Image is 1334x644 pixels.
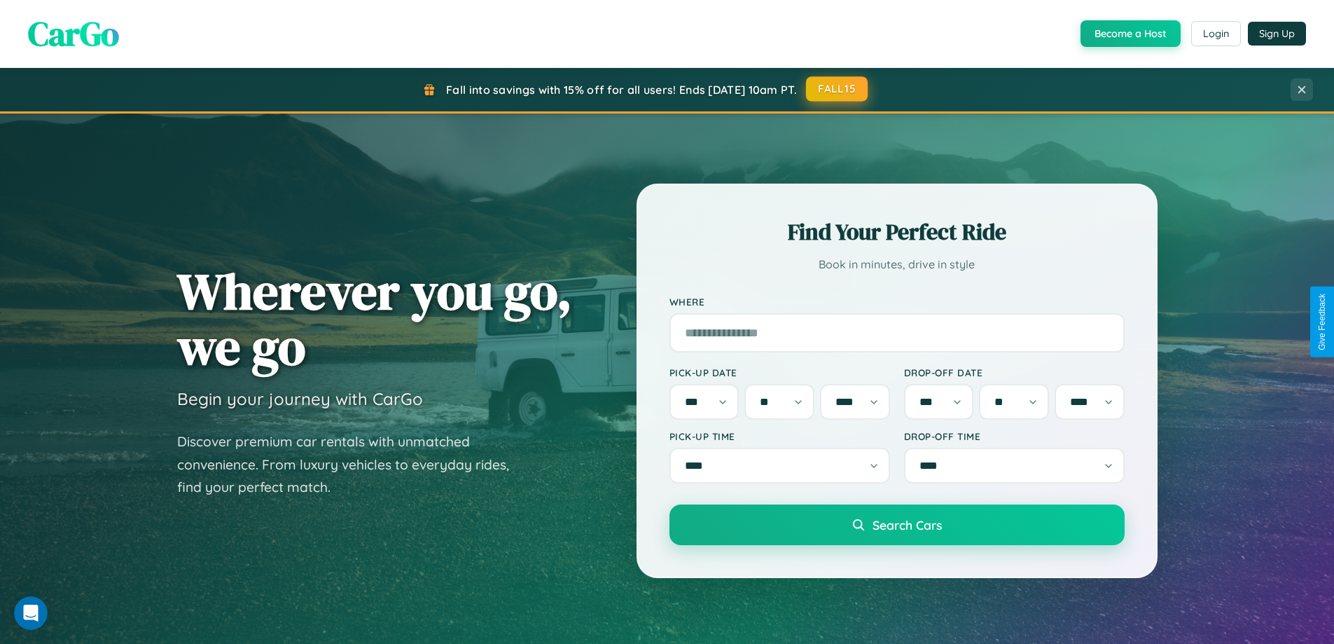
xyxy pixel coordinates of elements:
h1: Wherever you go, we go [177,263,572,374]
span: Fall into savings with 15% off for all users! Ends [DATE] 10am PT. [446,83,797,97]
p: Book in minutes, drive in style [669,254,1125,275]
h3: Begin your journey with CarGo [177,388,423,409]
div: Give Feedback [1317,294,1327,350]
button: FALL15 [806,76,868,102]
span: CarGo [28,11,119,57]
label: Drop-off Time [904,430,1125,442]
h2: Find Your Perfect Ride [669,217,1125,247]
p: Discover premium car rentals with unmatched convenience. From luxury vehicles to everyday rides, ... [177,430,527,499]
iframe: Intercom live chat [14,596,48,630]
label: Where [669,296,1125,308]
button: Search Cars [669,505,1125,545]
label: Pick-up Date [669,366,890,378]
label: Drop-off Date [904,366,1125,378]
button: Become a Host [1081,20,1181,47]
label: Pick-up Time [669,430,890,442]
button: Sign Up [1248,22,1306,46]
span: Search Cars [873,517,942,533]
button: Login [1191,21,1241,46]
